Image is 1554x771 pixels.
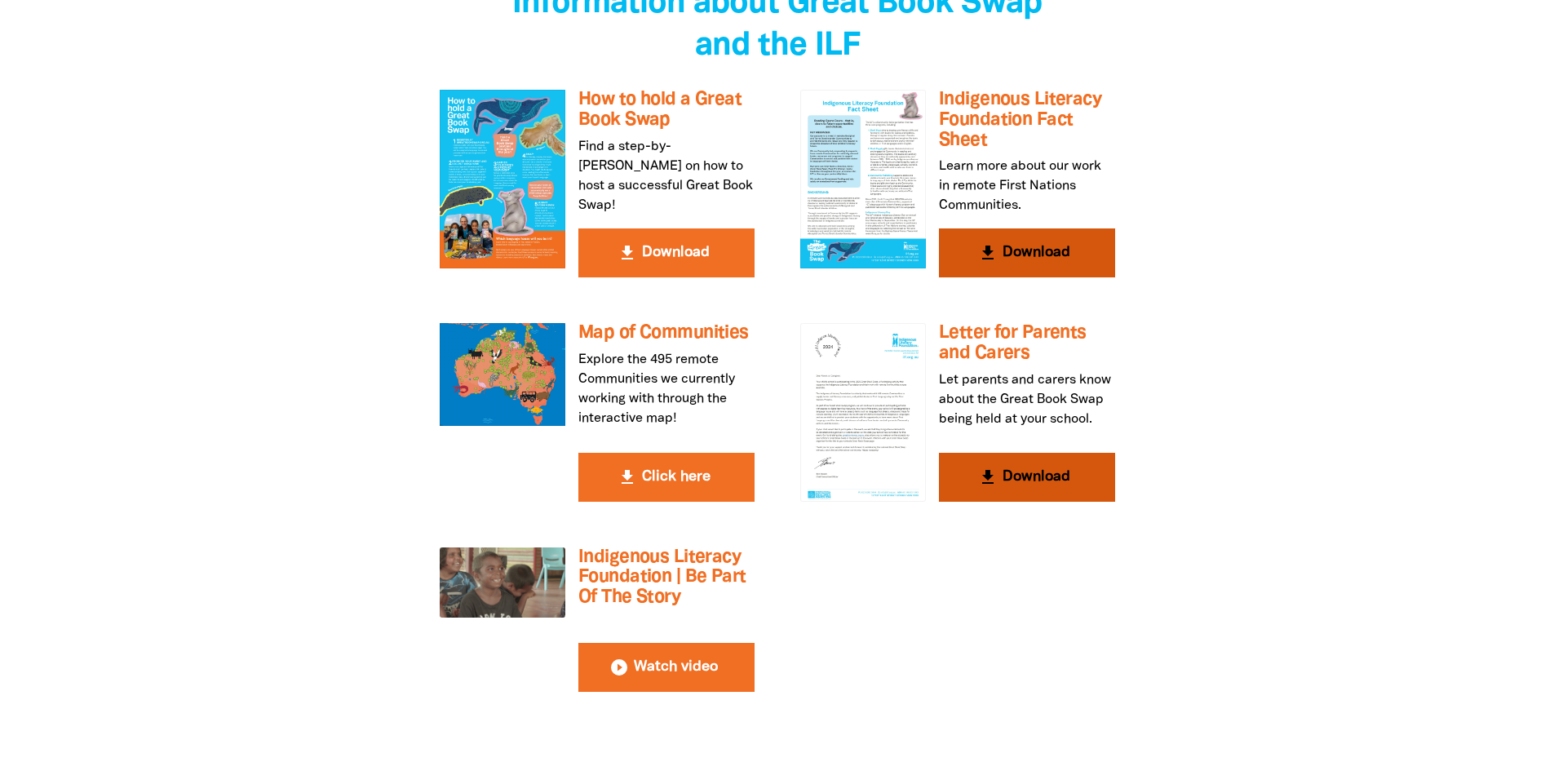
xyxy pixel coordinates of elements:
[578,643,755,692] button: play_circle_filled Watch video
[800,323,926,501] img: Letter for Parents and Carers
[618,243,637,263] i: get_app
[939,453,1115,502] button: get_app Download
[578,323,755,343] h3: Map of Communities
[578,547,755,608] h3: Indigenous Literacy Foundation | Be Part Of The Story
[578,228,755,277] button: get_app Download
[978,467,998,487] i: get_app
[578,453,755,502] button: get_app Click here
[578,90,755,130] h3: How to hold a Great Book Swap
[440,323,565,426] img: Map of Communities
[978,243,998,263] i: get_app
[618,467,637,487] i: get_app
[609,658,629,677] i: play_circle_filled
[939,228,1115,277] button: get_app Download
[939,90,1115,150] h3: Indigenous Literacy Foundation Fact Sheet
[939,323,1115,363] h3: Letter for Parents and Carers
[695,31,860,61] span: and the ILF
